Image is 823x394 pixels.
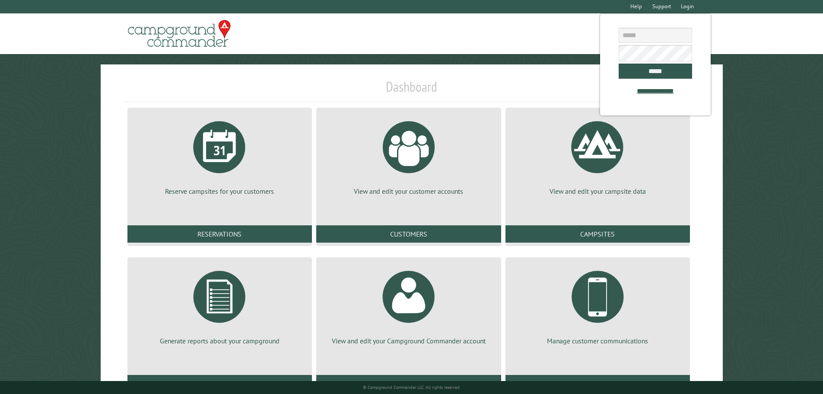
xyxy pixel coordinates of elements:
[327,186,490,196] p: View and edit your customer accounts
[505,375,690,392] a: Communications
[516,186,680,196] p: View and edit your campsite data
[127,375,312,392] a: Reports
[363,384,461,390] small: © Campground Commander LLC. All rights reserved.
[127,225,312,243] a: Reservations
[516,336,680,346] p: Manage customer communications
[316,225,501,243] a: Customers
[138,264,302,346] a: Generate reports about your campground
[327,336,490,346] p: View and edit your Campground Commander account
[516,115,680,196] a: View and edit your campsite data
[327,264,490,346] a: View and edit your Campground Commander account
[138,186,302,196] p: Reserve campsites for your customers
[327,115,490,196] a: View and edit your customer accounts
[516,264,680,346] a: Manage customer communications
[138,336,302,346] p: Generate reports about your campground
[138,115,302,196] a: Reserve campsites for your customers
[505,225,690,243] a: Campsites
[316,375,501,392] a: Account
[125,78,698,102] h1: Dashboard
[125,17,233,51] img: Campground Commander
